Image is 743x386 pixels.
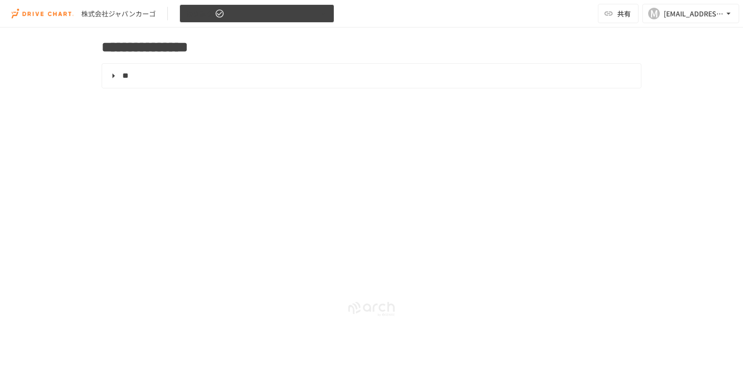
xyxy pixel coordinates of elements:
span: 振り返り [186,8,213,20]
div: 株式会社ジャパンカーゴ [81,9,156,19]
button: 共有 [598,4,639,23]
div: M [648,8,660,19]
img: i9VDDS9JuLRLX3JIUyK59LcYp6Y9cayLPHs4hOxMB9W [12,6,74,21]
span: 共有 [617,8,631,19]
div: [EMAIL_ADDRESS][DOMAIN_NAME] [664,8,724,20]
button: M[EMAIL_ADDRESS][DOMAIN_NAME] [642,4,739,23]
button: 振り返り [179,4,334,23]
